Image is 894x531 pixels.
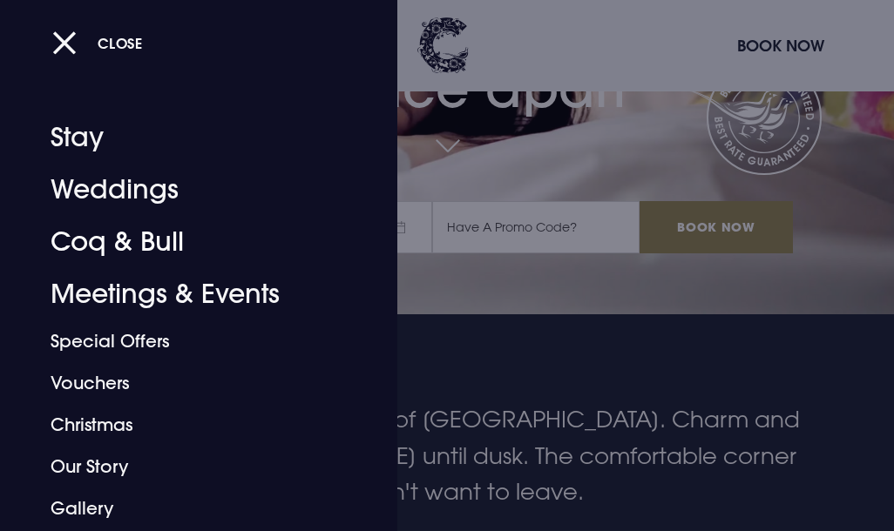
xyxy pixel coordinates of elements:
[51,268,323,320] a: Meetings & Events
[51,320,323,362] a: Special Offers
[51,446,323,487] a: Our Story
[51,216,323,268] a: Coq & Bull
[98,34,143,52] span: Close
[51,404,323,446] a: Christmas
[51,362,323,404] a: Vouchers
[51,487,323,529] a: Gallery
[51,164,323,216] a: Weddings
[52,25,143,61] button: Close
[51,111,323,164] a: Stay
